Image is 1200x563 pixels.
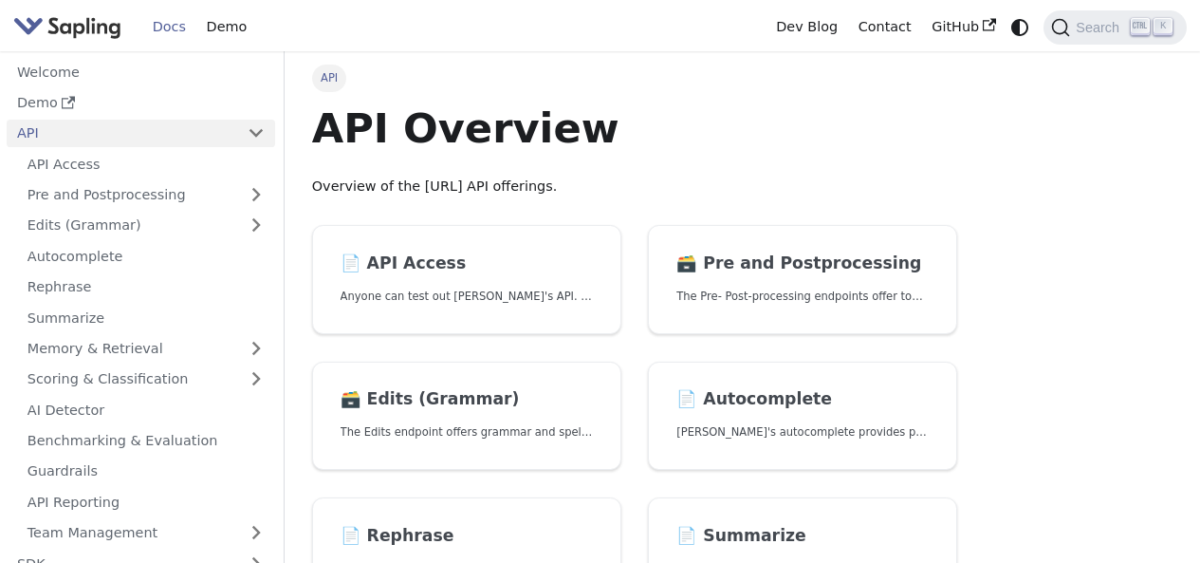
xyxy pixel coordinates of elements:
[1154,18,1172,35] kbd: K
[13,13,121,41] img: Sapling.ai
[7,89,275,117] a: Demo
[312,362,621,471] a: 🗃️ Edits (Grammar)The Edits endpoint offers grammar and spell checking.
[17,181,275,209] a: Pre and Postprocessing
[766,12,847,42] a: Dev Blog
[17,519,275,547] a: Team Management
[341,526,593,547] h2: Rephrase
[341,253,593,274] h2: API Access
[196,12,257,42] a: Demo
[312,103,958,154] h1: API Overview
[312,176,958,198] p: Overview of the [URL] API offerings.
[13,13,128,41] a: Sapling.ai
[17,335,275,363] a: Memory & Retrieval
[17,427,275,455] a: Benchmarking & Evaluation
[7,120,237,147] a: API
[676,389,929,410] h2: Autocomplete
[7,58,275,85] a: Welcome
[312,65,958,91] nav: Breadcrumbs
[312,225,621,334] a: 📄️ API AccessAnyone can test out [PERSON_NAME]'s API. To get started with the API, simply:
[676,253,929,274] h2: Pre and Postprocessing
[17,458,275,485] a: Guardrails
[237,120,275,147] button: Collapse sidebar category 'API'
[17,212,275,239] a: Edits (Grammar)
[17,273,275,301] a: Rephrase
[17,396,275,423] a: AI Detector
[676,423,929,441] p: Sapling's autocomplete provides predictions of the next few characters or words
[1006,13,1034,41] button: Switch between dark and light mode (currently system mode)
[1043,10,1186,45] button: Search (Ctrl+K)
[312,65,347,91] span: API
[17,366,275,393] a: Scoring & Classification
[17,150,275,178] a: API Access
[17,242,275,270] a: Autocomplete
[676,526,929,547] h2: Summarize
[142,12,196,42] a: Docs
[921,12,1006,42] a: GitHub
[848,12,922,42] a: Contact
[341,389,593,410] h2: Edits (Grammar)
[17,304,275,331] a: Summarize
[341,288,593,306] p: Anyone can test out Sapling's API. To get started with the API, simply:
[648,225,957,334] a: 🗃️ Pre and PostprocessingThe Pre- Post-processing endpoints offer tools for preparing your text d...
[676,288,929,306] p: The Pre- Post-processing endpoints offer tools for preparing your text data for ingestation as we...
[17,488,275,516] a: API Reporting
[341,423,593,441] p: The Edits endpoint offers grammar and spell checking.
[1070,20,1131,35] span: Search
[648,362,957,471] a: 📄️ Autocomplete[PERSON_NAME]'s autocomplete provides predictions of the next few characters or words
